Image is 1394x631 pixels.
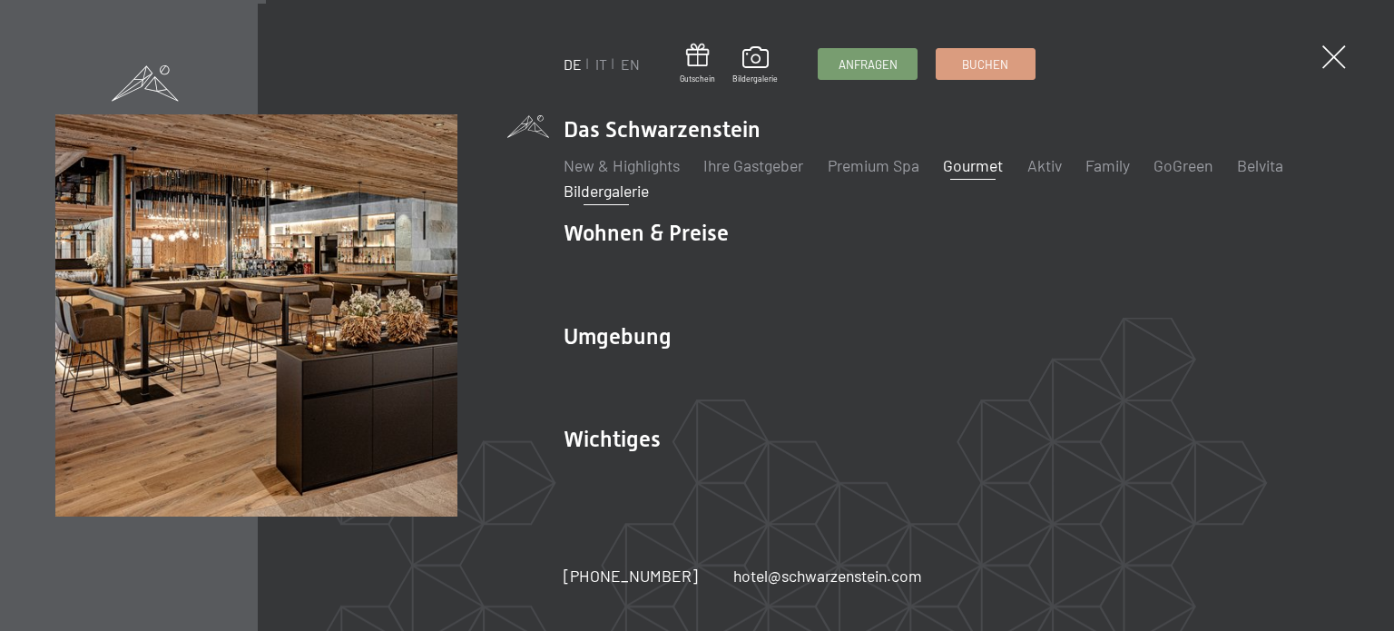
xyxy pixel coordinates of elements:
[943,155,1003,175] a: Gourmet
[819,49,917,79] a: Anfragen
[937,49,1035,79] a: Buchen
[564,155,680,175] a: New & Highlights
[828,155,919,175] a: Premium Spa
[564,565,698,587] a: [PHONE_NUMBER]
[1027,155,1062,175] a: Aktiv
[1085,155,1130,175] a: Family
[1153,155,1212,175] a: GoGreen
[732,46,778,84] a: Bildergalerie
[621,55,640,73] a: EN
[680,74,715,84] span: Gutschein
[839,56,898,73] span: Anfragen
[564,55,582,73] a: DE
[733,565,922,587] a: hotel@schwarzenstein.com
[962,56,1008,73] span: Buchen
[680,44,715,84] a: Gutschein
[595,55,607,73] a: IT
[564,181,649,201] a: Bildergalerie
[564,566,698,586] span: [PHONE_NUMBER]
[1237,155,1283,175] a: Belvita
[732,74,778,84] span: Bildergalerie
[703,155,803,175] a: Ihre Gastgeber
